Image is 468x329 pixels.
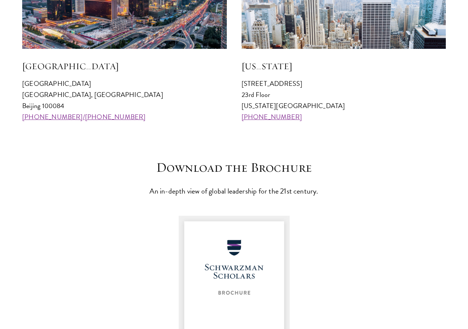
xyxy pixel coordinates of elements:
[242,60,446,73] h5: [US_STATE]
[22,112,146,122] a: [PHONE_NUMBER]/[PHONE_NUMBER]
[119,185,349,197] p: An in-depth view of global leadership for the 21st century.
[22,60,227,73] h5: [GEOGRAPHIC_DATA]
[22,78,227,122] p: [GEOGRAPHIC_DATA] [GEOGRAPHIC_DATA], [GEOGRAPHIC_DATA] Beijing 100084
[242,78,446,122] p: [STREET_ADDRESS] 23rd Floor [US_STATE][GEOGRAPHIC_DATA]
[242,112,302,122] a: [PHONE_NUMBER]
[119,160,349,175] h3: Download the Brochure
